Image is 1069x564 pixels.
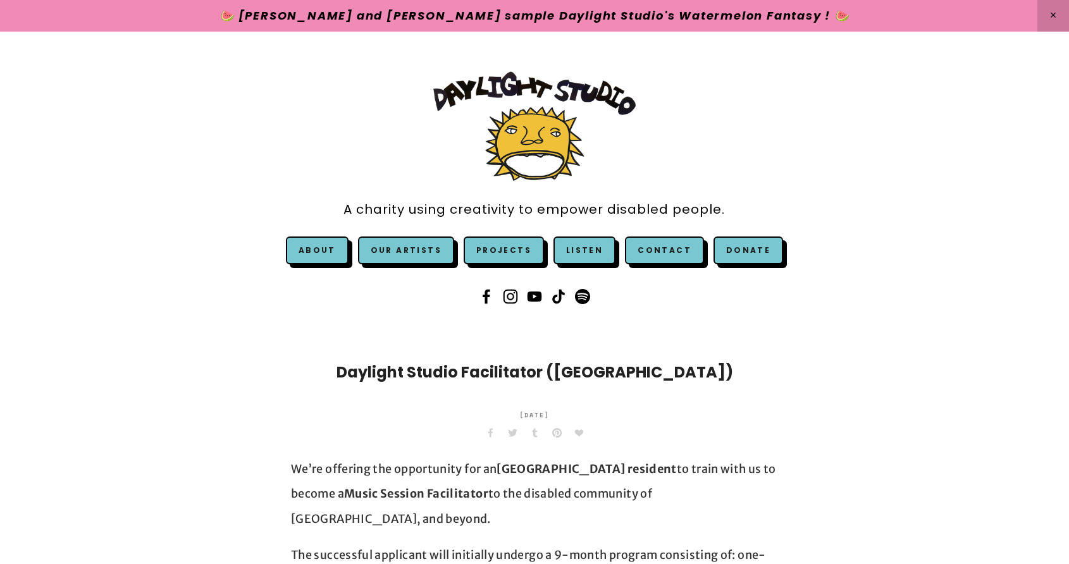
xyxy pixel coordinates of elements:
[291,361,778,384] h1: Daylight Studio Facilitator ([GEOGRAPHIC_DATA])
[299,245,336,255] a: About
[497,462,676,476] strong: [GEOGRAPHIC_DATA] resident
[714,236,783,264] a: Donate
[566,245,603,255] a: Listen
[344,486,488,501] strong: Music Session Facilitator
[343,195,725,224] a: A charity using creativity to empower disabled people.
[625,236,704,264] a: Contact
[433,71,636,181] img: Daylight Studio
[464,236,544,264] a: Projects
[291,457,778,532] p: We’re offering the opportunity for an to train with us to become a to the disabled community of [...
[519,403,550,428] time: [DATE]
[358,236,454,264] a: Our Artists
